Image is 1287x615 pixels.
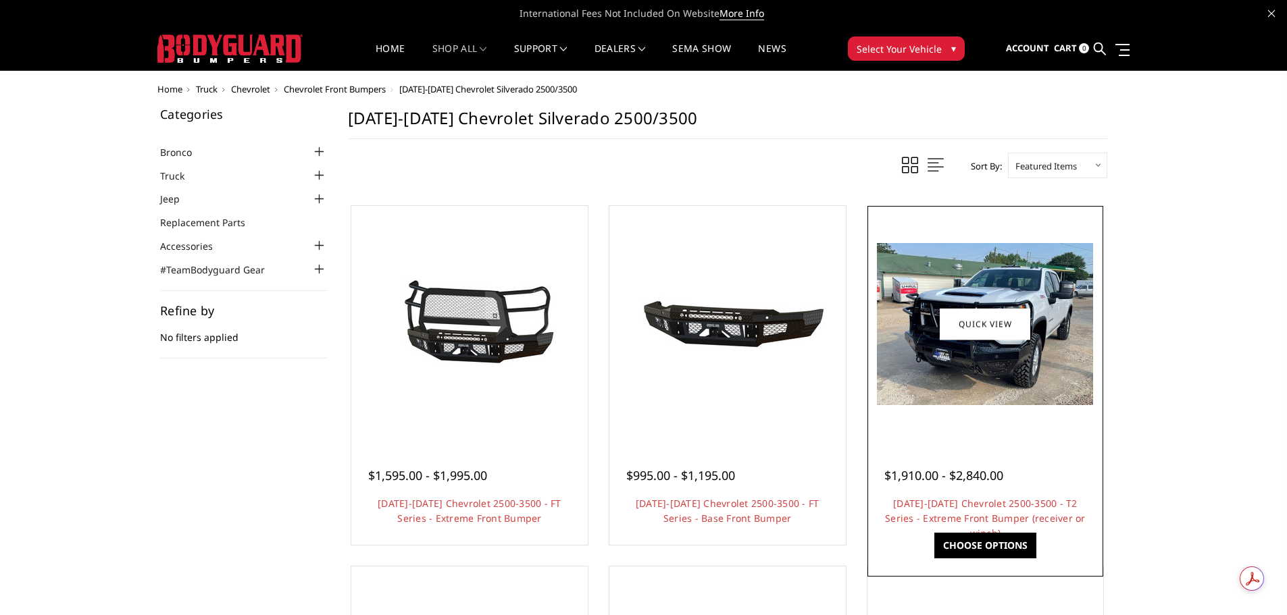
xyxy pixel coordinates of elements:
a: Support [514,44,567,70]
img: 2024-2025 Chevrolet 2500-3500 - T2 Series - Extreme Front Bumper (receiver or winch) [877,243,1093,405]
a: Chevrolet Front Bumpers [284,83,386,95]
span: $1,910.00 - $2,840.00 [884,467,1003,483]
a: 2024-2025 Chevrolet 2500-3500 - FT Series - Base Front Bumper 2024-2025 Chevrolet 2500-3500 - FT ... [613,209,842,439]
span: ▾ [951,41,956,55]
a: Chevrolet [231,83,270,95]
a: Quick view [940,308,1030,340]
span: [DATE]-[DATE] Chevrolet Silverado 2500/3500 [399,83,577,95]
a: Truck [196,83,218,95]
h1: [DATE]-[DATE] Chevrolet Silverado 2500/3500 [348,108,1107,139]
span: $995.00 - $1,195.00 [626,467,735,483]
a: [DATE]-[DATE] Chevrolet 2500-3500 - T2 Series - Extreme Front Bumper (receiver or winch) [885,497,1086,539]
a: Accessories [160,239,230,253]
a: Choose Options [934,533,1036,558]
label: Sort By: [963,156,1002,176]
a: Replacement Parts [160,215,262,230]
a: [DATE]-[DATE] Chevrolet 2500-3500 - FT Series - Extreme Front Bumper [378,497,561,525]
a: Cart 0 [1054,30,1089,67]
a: 2024-2025 Chevrolet 2500-3500 - FT Series - Extreme Front Bumper 2024-2025 Chevrolet 2500-3500 - ... [355,209,584,439]
span: $1,595.00 - $1,995.00 [368,467,487,483]
a: News [758,44,786,70]
a: #TeamBodyguard Gear [160,263,282,277]
a: Home [157,83,182,95]
a: Home [376,44,405,70]
a: SEMA Show [672,44,731,70]
span: Cart [1054,42,1077,54]
a: [DATE]-[DATE] Chevrolet 2500-3500 - FT Series - Base Front Bumper [636,497,819,525]
a: Account [1006,30,1049,67]
button: Select Your Vehicle [848,36,965,61]
a: shop all [432,44,487,70]
a: Dealers [595,44,646,70]
h5: Refine by [160,304,328,317]
a: More Info [720,7,764,20]
img: BODYGUARD BUMPERS [157,34,303,63]
h5: Categories [160,108,328,120]
div: No filters applied [160,304,328,358]
span: Select Your Vehicle [857,42,942,56]
a: Truck [160,169,201,183]
span: 0 [1079,43,1089,53]
span: Account [1006,42,1049,54]
a: 2024-2025 Chevrolet 2500-3500 - T2 Series - Extreme Front Bumper (receiver or winch) 2024-2025 Ch... [871,209,1101,439]
a: Bronco [160,145,209,159]
a: Jeep [160,192,197,206]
